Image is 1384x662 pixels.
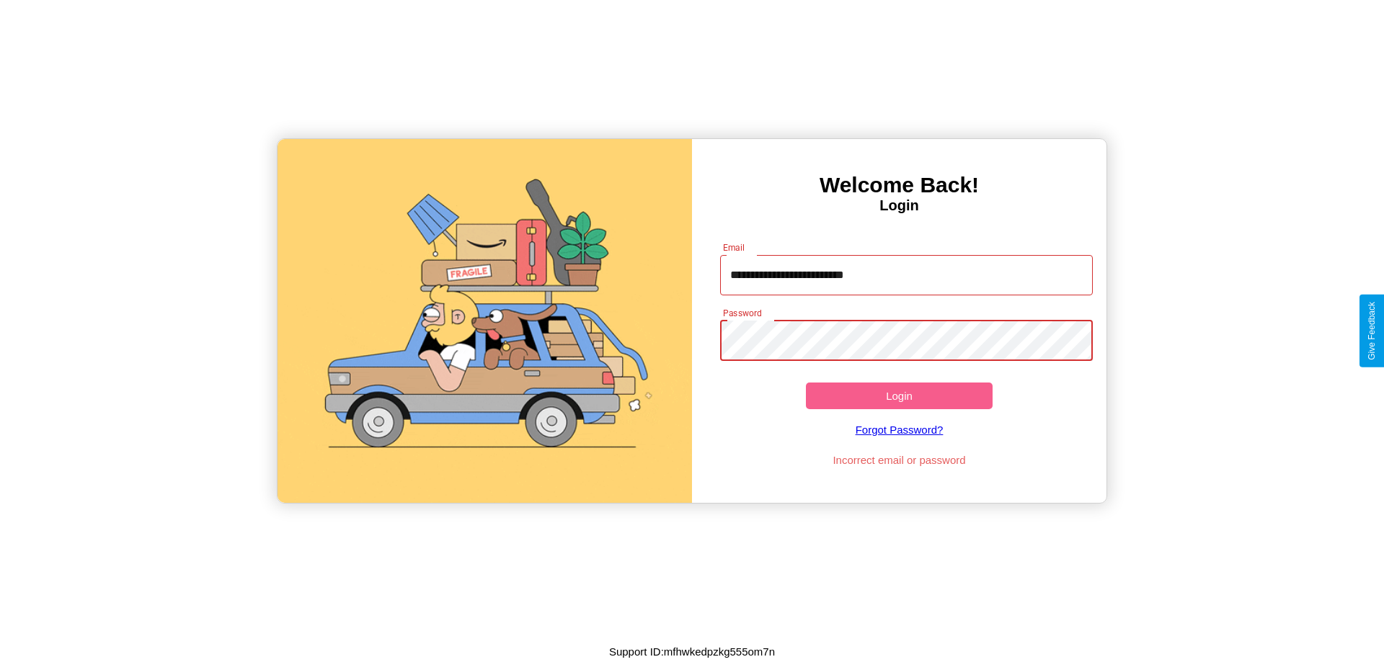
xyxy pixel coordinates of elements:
div: Give Feedback [1367,302,1377,360]
button: Login [806,383,993,409]
label: Email [723,241,745,254]
h4: Login [692,197,1106,214]
p: Support ID: mfhwkedpzkg555om7n [609,642,775,661]
img: gif [278,139,692,503]
p: Incorrect email or password [713,450,1086,470]
h3: Welcome Back! [692,173,1106,197]
a: Forgot Password? [713,409,1086,450]
label: Password [723,307,761,319]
